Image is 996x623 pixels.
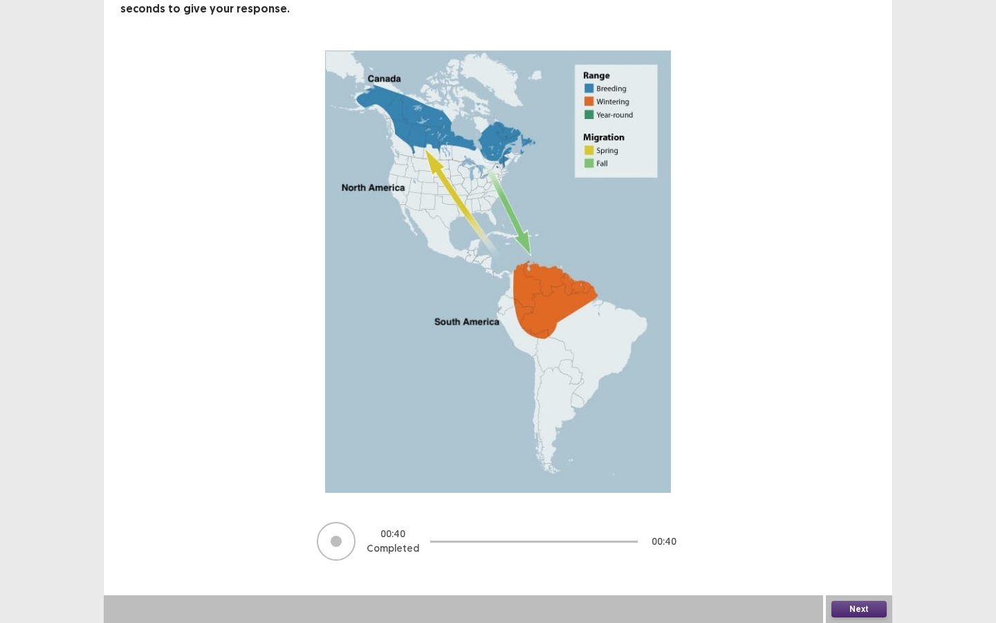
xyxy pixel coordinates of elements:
[652,534,676,549] p: 00 : 40
[380,527,405,541] p: 00 : 40
[367,541,419,556] p: Completed
[325,51,671,493] img: image-description
[831,601,887,617] button: Next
